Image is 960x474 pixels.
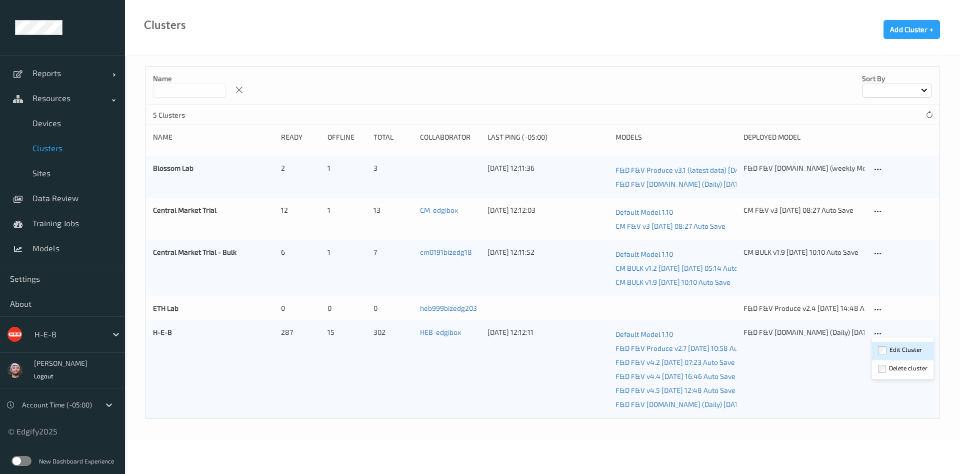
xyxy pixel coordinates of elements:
[153,164,193,172] a: Blossom Lab
[281,163,320,173] div: 2
[743,303,864,313] div: F&D F&V Produce v2.4 [DATE] 14:48 Auto Save
[327,303,367,313] div: 0
[615,163,736,177] a: F&D F&V Produce v3.1 (latest data) [DATE] 19:42 Auto Save
[862,74,932,84] p: Sort by
[281,205,320,215] div: 12
[153,206,216,214] a: Central Market Trial
[883,20,940,39] button: Add Cluster +
[615,261,736,275] a: CM BULK v1.2 [DATE] [DATE] 05:14 Auto Save
[743,132,864,142] div: Deployed model
[281,303,320,313] div: 0
[743,247,864,257] div: CM BULK v1.9 [DATE] 10:10 Auto Save
[373,132,413,142] div: Total
[420,206,458,214] a: CM-edgibox
[144,20,186,30] div: Clusters
[487,205,608,215] div: [DATE] 12:12:03
[615,247,736,261] a: Default Model 1.10
[281,247,320,257] div: 6
[327,247,367,257] div: 1
[487,247,608,257] div: [DATE] 12:11:52
[615,177,736,191] a: F&D F&V [DOMAIN_NAME] (Daily) [DATE] 16:30 [DATE] 16:30 Auto Save
[327,163,367,173] div: 1
[615,327,736,341] a: Default Model 1.10
[743,205,864,215] div: CM F&V v3 [DATE] 08:27 Auto Save
[487,327,608,337] div: [DATE] 12:12:11
[327,327,367,337] div: 15
[615,275,736,289] a: CM BULK v1.9 [DATE] 10:10 Auto Save
[615,205,736,219] a: Default Model 1.10
[872,342,933,360] a: Edit Cluster
[487,132,608,142] div: Last Ping (-05:00)
[420,328,461,336] a: HEB-edgibox
[153,110,228,120] p: 5 Clusters
[889,363,927,373] div: Delete cluster
[889,345,922,354] div: Edit Cluster
[373,205,413,215] div: 13
[153,74,226,84] p: Name
[615,355,736,369] a: F&D F&V v4.2 [DATE] 07:23 Auto Save
[373,327,413,337] div: 302
[615,132,736,142] div: Models
[420,304,477,312] a: heb999bizedg203
[373,303,413,313] div: 0
[153,248,236,256] a: Central Market Trial - Bulk
[327,205,367,215] div: 1
[153,328,172,336] a: H-E-B
[615,219,736,233] a: CM F&V v3 [DATE] 08:27 Auto Save
[615,369,736,383] a: F&D F&V v4.4 [DATE] 16:46 Auto Save
[615,341,736,355] a: F&D F&V Produce v2.7 [DATE] 10:58 Auto Save
[743,327,864,337] div: F&D F&V [DOMAIN_NAME] (Daily) [DATE] 16:30 [DATE] 16:30 Auto Save
[615,383,736,397] a: F&D F&V v4.5 [DATE] 12:48 Auto Save
[281,132,320,142] div: Ready
[327,132,367,142] div: Offline
[153,132,274,142] div: Name
[373,247,413,257] div: 7
[487,163,608,173] div: [DATE] 12:11:36
[615,397,736,411] a: F&D F&V [DOMAIN_NAME] (Daily) [DATE] 16:30 [DATE] 16:30 Auto Save
[153,304,178,312] a: ETH Lab
[281,327,320,337] div: 287
[420,132,480,142] div: Collaborator
[420,248,472,256] a: cm0191bizedg18
[743,163,864,173] div: F&D F&V [DOMAIN_NAME] (weekly Mon) [DATE] 23:30 [DATE] 23:30 Auto Save
[373,163,413,173] div: 3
